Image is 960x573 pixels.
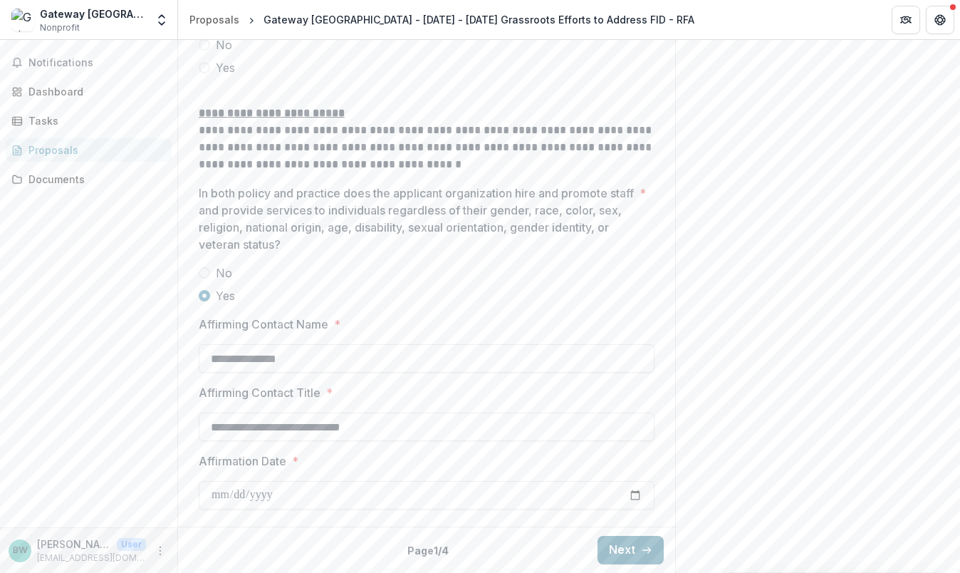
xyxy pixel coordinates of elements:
p: User [117,538,146,551]
p: [EMAIL_ADDRESS][DOMAIN_NAME] [37,552,146,564]
span: Nonprofit [40,21,80,34]
span: Yes [216,287,235,304]
p: Affirmation Date [199,453,286,470]
button: Partners [892,6,920,34]
img: Gateway Metro St. Louis [11,9,34,31]
nav: breadcrumb [184,9,700,30]
p: In both policy and practice does the applicant organization hire and promote staff and provide se... [199,185,634,253]
div: Bethany Wattles [13,546,28,555]
button: Notifications [6,51,172,74]
div: Gateway [GEOGRAPHIC_DATA] - [DATE] - [DATE] Grassroots Efforts to Address FID - RFA [264,12,694,27]
div: Documents [28,172,160,187]
button: Next [598,536,664,564]
p: Page 1 / 4 [407,543,449,558]
a: Documents [6,167,172,191]
button: Get Help [926,6,954,34]
button: Open entity switcher [152,6,172,34]
div: Tasks [28,113,160,128]
span: Yes [216,59,235,76]
p: Affirming Contact Title [199,384,320,401]
span: No [216,264,232,282]
a: Dashboard [6,80,172,103]
div: Dashboard [28,84,160,99]
div: Proposals [189,12,239,27]
span: Notifications [28,57,166,69]
p: [PERSON_NAME] [37,537,111,552]
p: Affirming Contact Name [199,316,328,333]
a: Tasks [6,109,172,133]
button: More [152,542,169,559]
a: Proposals [184,9,245,30]
a: Proposals [6,138,172,162]
span: No [216,36,232,53]
div: Proposals [28,143,160,158]
div: Gateway [GEOGRAPHIC_DATA][PERSON_NAME] [40,6,146,21]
